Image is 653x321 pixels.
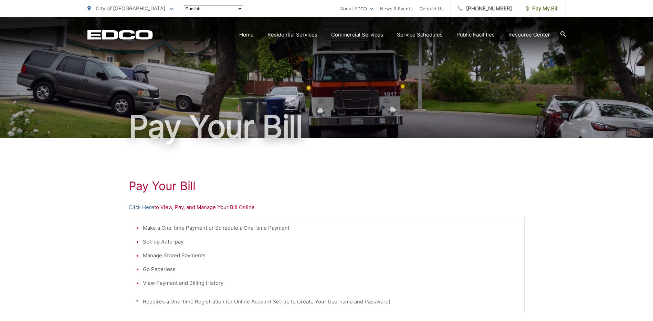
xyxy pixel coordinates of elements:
[397,31,443,39] a: Service Schedules
[456,31,495,39] a: Public Facilities
[143,238,517,246] li: Set-up Auto-pay
[96,5,165,12] span: City of [GEOGRAPHIC_DATA]
[340,4,373,13] a: About EDCO
[526,4,559,13] span: Pay My Bill
[143,279,517,287] li: View Payment and Billing History
[143,251,517,260] li: Manage Stored Payments
[129,179,525,193] h1: Pay Your Bill
[380,4,413,13] a: News & Events
[143,265,517,273] li: Go Paperless
[239,31,254,39] a: Home
[331,31,383,39] a: Commercial Services
[129,203,525,211] p: to View, Pay, and Manage Your Bill Online
[129,203,154,211] a: Click Here
[184,6,243,12] select: Select a language
[143,224,517,232] li: Make a One-time Payment or Schedule a One-time Payment
[508,31,550,39] a: Resource Center
[87,110,566,144] h1: Pay Your Bill
[420,4,444,13] a: Contact Us
[87,30,153,40] a: EDCD logo. Return to the homepage.
[136,298,517,306] p: * Requires a One-time Registration (or Online Account Set-up to Create Your Username and Password)
[267,31,317,39] a: Residential Services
